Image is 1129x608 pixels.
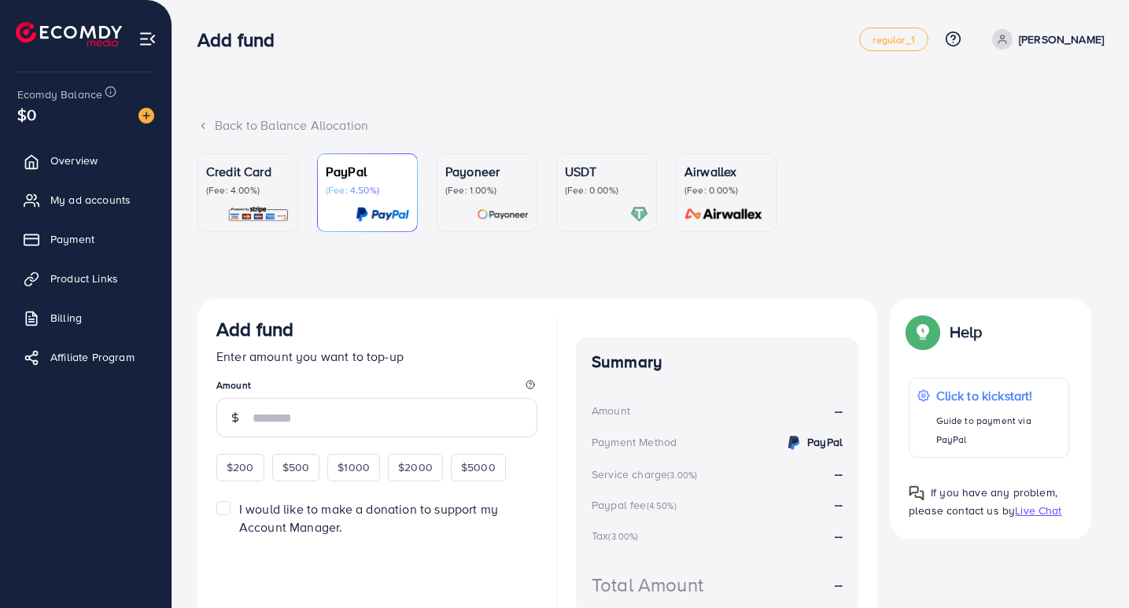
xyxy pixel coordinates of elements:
img: Popup guide [909,485,924,501]
span: Product Links [50,271,118,286]
span: If you have any problem, please contact us by [909,485,1057,518]
p: Enter amount you want to top-up [216,347,537,366]
p: USDT [565,162,648,181]
p: (Fee: 4.00%) [206,184,290,197]
span: Live Chat [1015,503,1061,518]
a: Payment [12,223,160,255]
div: Payment Method [592,434,677,450]
span: $5000 [461,459,496,475]
a: Overview [12,145,160,176]
div: Paypal fee [592,497,681,513]
small: (3.00%) [667,469,697,481]
h3: Add fund [197,28,287,51]
p: Airwallex [684,162,768,181]
a: regular_1 [859,28,928,51]
span: $500 [282,459,310,475]
img: menu [138,30,157,48]
legend: Amount [216,378,537,398]
p: (Fee: 0.00%) [565,184,648,197]
iframe: Chat [1062,537,1117,596]
span: regular_1 [873,35,914,45]
a: Product Links [12,263,160,294]
img: Popup guide [909,318,937,346]
strong: -- [835,465,843,482]
p: Click to kickstart! [936,386,1061,405]
p: (Fee: 1.00%) [445,184,529,197]
img: card [477,205,529,223]
small: (4.50%) [647,499,677,512]
span: $200 [227,459,254,475]
img: card [680,205,768,223]
span: Overview [50,153,98,168]
strong: -- [835,576,843,594]
span: I would like to make a donation to support my Account Manager. [239,500,498,536]
a: Billing [12,302,160,333]
a: Affiliate Program [12,341,160,373]
img: image [138,108,154,123]
span: $1000 [338,459,370,475]
strong: PayPal [807,434,843,450]
div: Back to Balance Allocation [197,116,1104,134]
p: (Fee: 4.50%) [326,184,409,197]
div: Amount [592,403,630,418]
img: card [227,205,290,223]
strong: -- [835,402,843,420]
div: Tax [592,528,644,544]
span: Billing [50,310,82,326]
p: (Fee: 0.00%) [684,184,768,197]
h4: Summary [592,352,843,372]
p: PayPal [326,162,409,181]
span: Affiliate Program [50,349,135,365]
a: [PERSON_NAME] [986,29,1104,50]
img: logo [16,22,122,46]
small: (3.00%) [608,530,638,543]
span: Ecomdy Balance [17,87,102,102]
span: Payment [50,231,94,247]
p: Payoneer [445,162,529,181]
h3: Add fund [216,318,293,341]
span: $0 [17,103,36,126]
strong: -- [835,496,843,513]
p: Help [950,322,983,341]
p: Credit Card [206,162,290,181]
div: Service charge [592,466,702,482]
a: My ad accounts [12,184,160,216]
strong: -- [835,527,843,544]
span: My ad accounts [50,192,131,208]
img: card [356,205,409,223]
p: [PERSON_NAME] [1019,30,1104,49]
img: card [630,205,648,223]
p: Guide to payment via PayPal [936,411,1061,449]
div: Total Amount [592,571,703,599]
img: credit [784,433,803,452]
span: $2000 [398,459,433,475]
